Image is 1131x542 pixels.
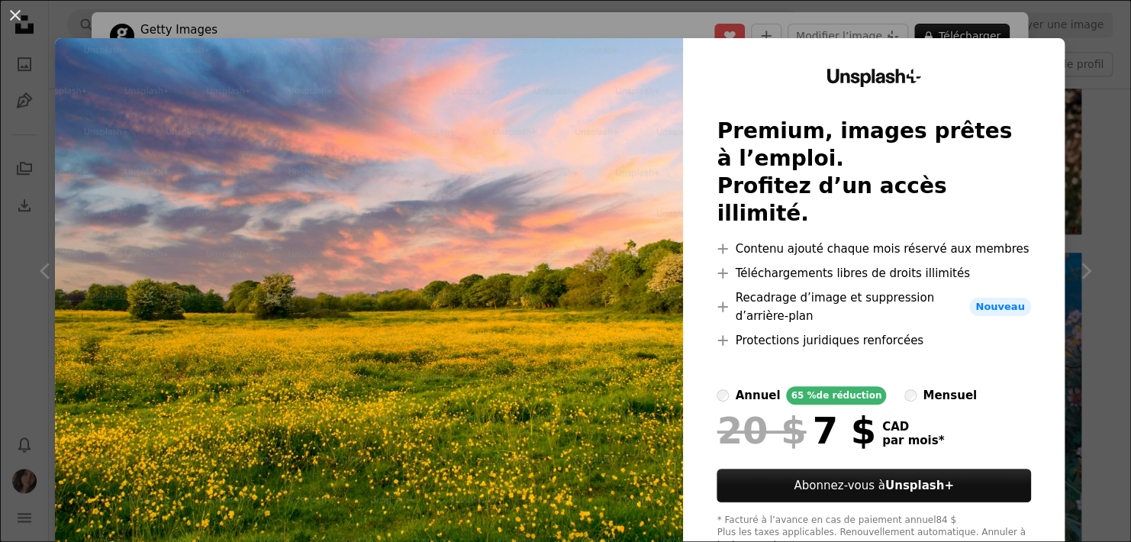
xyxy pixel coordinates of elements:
div: 65 % de réduction [786,386,886,405]
li: Téléchargements libres de droits illimités [717,264,1030,282]
span: Nouveau [969,298,1030,316]
div: annuel [735,386,780,405]
input: annuel65 %de réduction [717,389,729,402]
li: Recadrage d’image et suppression d’arrière-plan [717,289,1030,325]
span: CAD [882,420,944,434]
li: Protections juridiques renforcées [717,331,1030,350]
span: 20 $ [717,411,806,450]
div: 7 $ [717,411,875,450]
span: par mois * [882,434,944,447]
li: Contenu ajouté chaque mois réservé aux membres [717,240,1030,258]
div: mensuel [923,386,977,405]
h2: Premium, images prêtes à l’emploi. Profitez d’un accès illimité. [717,118,1030,227]
input: mensuel [904,389,917,402]
strong: Unsplash+ [885,479,954,492]
a: Abonnez-vous àUnsplash+ [717,469,1030,502]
